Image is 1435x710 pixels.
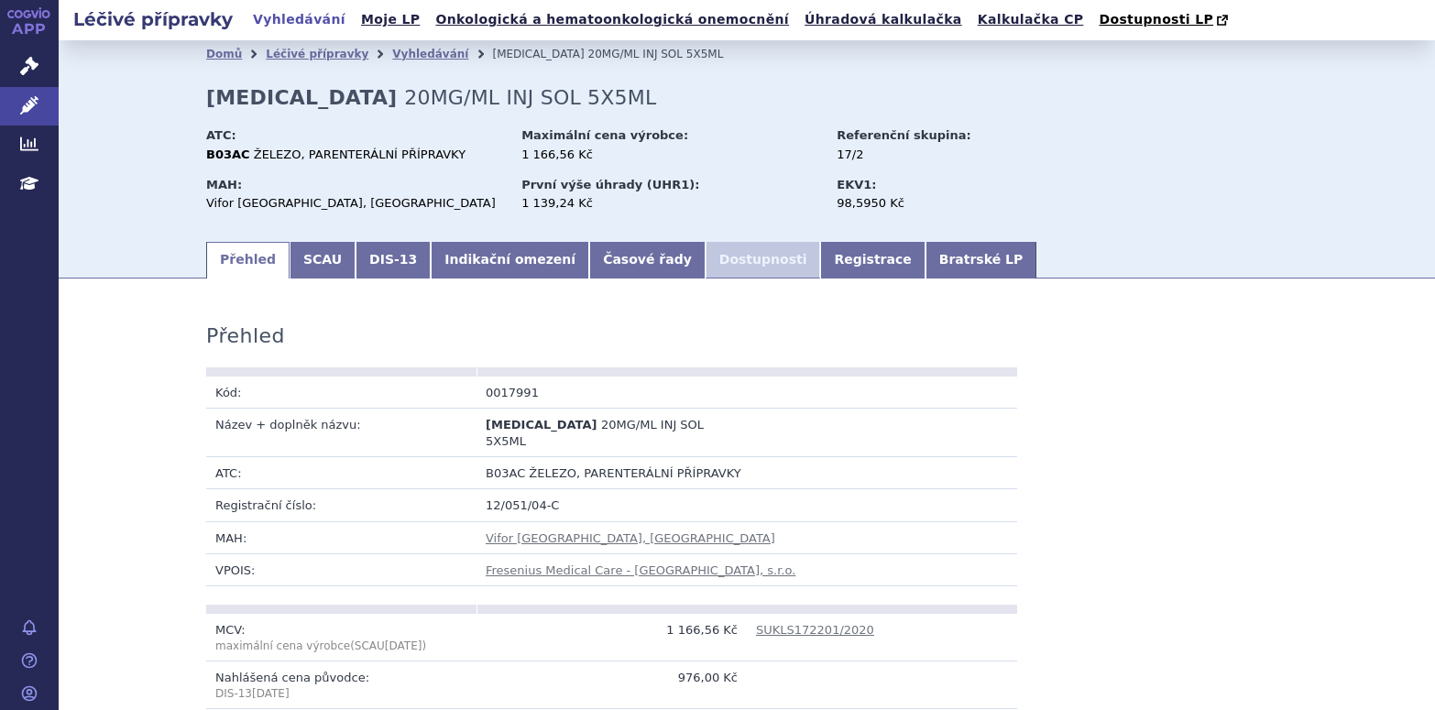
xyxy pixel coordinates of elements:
span: 20MG/ML INJ SOL 5X5ML [404,86,656,109]
td: MCV: [206,614,477,661]
a: Onkologická a hematoonkologická onemocnění [430,7,794,32]
strong: [MEDICAL_DATA] [206,86,397,109]
strong: B03AC [206,147,250,161]
td: Nahlášená cena původce: [206,661,477,709]
td: Registrační číslo: [206,489,477,521]
div: 98,5950 Kč [837,195,1043,212]
span: (SCAU ) [215,639,426,652]
a: Fresenius Medical Care - [GEOGRAPHIC_DATA], s.r.o. [486,563,795,577]
td: VPOIS: [206,553,477,585]
a: Vyhledávání [247,7,351,32]
span: [MEDICAL_DATA] [486,418,597,431]
a: Dostupnosti LP [1093,7,1237,33]
td: 1 166,56 Kč [477,614,747,661]
a: Moje LP [356,7,425,32]
span: Dostupnosti LP [1099,12,1213,27]
div: 1 139,24 Kč [521,195,819,212]
p: DIS-13 [215,686,467,702]
span: [DATE] [252,687,290,700]
a: Vyhledávání [392,48,468,60]
strong: EKV1: [837,178,876,191]
div: 1 166,56 Kč [521,147,819,163]
a: Kalkulačka CP [972,7,1090,32]
span: ŽELEZO, PARENTERÁLNÍ PŘÍPRAVKY [529,466,740,480]
div: Vifor [GEOGRAPHIC_DATA], [GEOGRAPHIC_DATA] [206,195,504,212]
td: Kód: [206,377,477,409]
strong: Referenční skupina: [837,128,970,142]
td: 12/051/04-C [477,489,1017,521]
span: maximální cena výrobce [215,639,350,652]
td: MAH: [206,521,477,553]
a: SCAU [290,242,356,279]
a: Bratrské LP [926,242,1036,279]
td: 976,00 Kč [477,661,747,709]
td: ATC: [206,457,477,489]
td: 0017991 [477,377,747,409]
a: Domů [206,48,242,60]
a: Registrace [820,242,925,279]
strong: ATC: [206,128,236,142]
h3: Přehled [206,324,285,348]
a: Léčivé přípravky [266,48,368,60]
a: Přehled [206,242,290,279]
span: [MEDICAL_DATA] [492,48,584,60]
h2: Léčivé přípravky [59,6,247,32]
a: Časové řady [589,242,706,279]
span: 20MG/ML INJ SOL 5X5ML [588,48,724,60]
a: DIS-13 [356,242,431,279]
a: Úhradová kalkulačka [799,7,968,32]
span: [DATE] [385,639,422,652]
strong: Maximální cena výrobce: [521,128,688,142]
td: Název + doplněk názvu: [206,408,477,456]
strong: MAH: [206,178,242,191]
div: 17/2 [837,147,1043,163]
a: Vifor [GEOGRAPHIC_DATA], [GEOGRAPHIC_DATA] [486,531,775,545]
span: B03AC [486,466,525,480]
a: Indikační omezení [431,242,589,279]
a: SUKLS172201/2020 [756,623,874,637]
strong: První výše úhrady (UHR1): [521,178,699,191]
span: ŽELEZO, PARENTERÁLNÍ PŘÍPRAVKY [254,147,466,161]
